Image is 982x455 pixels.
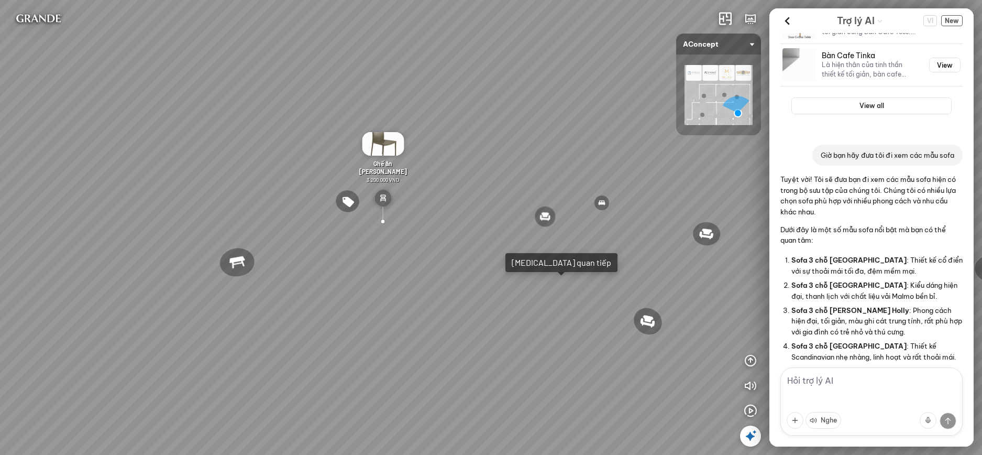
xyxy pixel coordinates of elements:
[941,15,963,26] button: New Chat
[806,412,841,429] button: Nghe
[782,48,816,82] img: Bàn Cafe Tinka
[374,190,391,207] img: type_chair_EH76Y3RXHCN6.svg
[791,306,909,315] span: Sofa 3 chỗ [PERSON_NAME] Holly
[821,150,954,160] p: Giờ bạn hãy đưa tôi đi xem các mẫu sofa
[791,256,907,264] span: Sofa 3 chỗ [GEOGRAPHIC_DATA]
[791,342,907,350] span: Sofa 3 chỗ [GEOGRAPHIC_DATA]
[929,58,961,72] button: View
[791,278,963,304] li: : Kiểu dáng hiện đại, thanh lịch với chất liệu vải Malmo bền bỉ.
[367,177,399,183] span: 3.200.000 VND
[683,34,754,55] span: AConcept
[791,364,963,389] li: : Sofa góc rộng rãi, thoải mái, lý tưởng cho không gian lớn và gia đình.
[941,15,963,26] span: New
[822,51,917,60] h3: Bàn Cafe Tinka
[837,14,875,28] span: Trợ lý AI
[923,15,937,26] span: VI
[791,303,963,339] li: : Phong cách hiện đại, tối giản, màu ghi cát trung tính, rất phù hợp với gia đình có trẻ nhỏ và t...
[791,281,907,289] span: Sofa 3 chỗ [GEOGRAPHIC_DATA]
[512,257,611,268] div: [MEDICAL_DATA] quan tiếp
[780,174,963,217] p: Tuyệt vời! Tôi sẽ đưa bạn đi xem các mẫu sofa hiện có trong bộ sưu tập của chúng tôi. Chúng tôi c...
[685,65,753,125] img: AConcept_CTMHTJT2R6E4.png
[791,253,963,278] li: : Thiết kế cổ điển với sự thoải mái tối đa, đệm mềm mại.
[923,15,937,26] button: Change language
[362,132,404,156] img: Gh___n_Andrew_ARTPM2ZALACD.gif
[780,224,963,246] p: Dưới đây là một số mẫu sofa nổi bật mà bạn có thể quan tâm:
[837,13,883,29] div: AI Guide options
[8,8,69,29] img: logo
[359,160,407,175] span: Ghế ăn [PERSON_NAME]
[791,97,952,114] button: View all
[791,339,963,364] li: : Thiết kế Scandinavian nhẹ nhàng, linh hoạt và rất thoải mái.
[822,60,917,79] p: Là hiện thân của tinh thần thiết kế tối giản, bàn cafe Tinka là một tuyệt tác của sự đơn giản và ...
